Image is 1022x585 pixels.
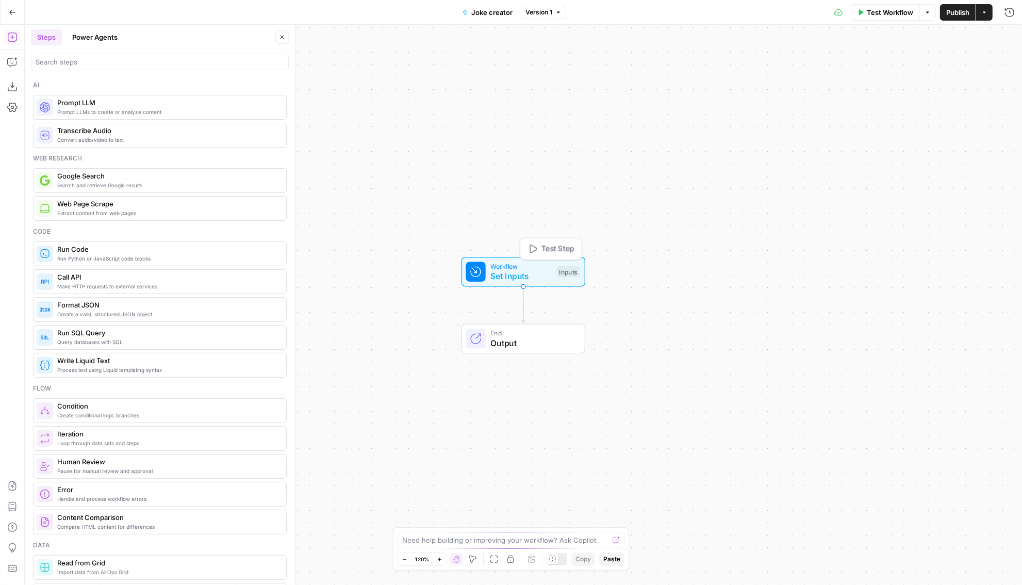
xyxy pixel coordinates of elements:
span: Search and retrieve Google results [57,181,278,189]
span: Query databases with SQL [57,338,278,346]
span: Make HTTP requests to external services [57,282,278,290]
span: Publish [946,7,969,18]
span: Write Liquid Text [57,355,278,366]
span: Workflow [490,261,552,271]
span: Run Python or JavaScript code blocks [57,254,278,263]
span: Loop through data sets and steps [57,439,278,447]
span: Content Comparison [57,512,278,523]
span: Set Inputs [490,270,552,282]
span: Test Step [541,243,574,255]
button: Power Agents [66,29,124,45]
g: Edge from start to end [521,286,525,323]
span: Paste [603,555,620,564]
div: Flow [33,384,287,393]
button: Joke creator [456,4,519,21]
span: Convert audio/video to text [57,136,278,144]
span: Version 1 [525,8,552,17]
button: Test Step [523,241,579,257]
span: Read from Grid [57,558,278,568]
span: Joke creator [471,7,513,18]
button: Version 1 [521,6,566,19]
span: Copy [575,555,591,564]
span: Human Review [57,457,278,467]
div: Ai [33,80,287,90]
span: Process text using Liquid templating syntax [57,366,278,374]
span: Pause for manual review and approval [57,467,278,475]
div: Inputs [557,266,580,278]
span: Error [57,484,278,495]
input: Search steps [36,57,284,67]
span: Call API [57,272,278,282]
span: Compare HTML content for differences [57,523,278,531]
span: Run SQL Query [57,328,278,338]
span: Transcribe Audio [57,125,278,136]
button: Publish [940,4,976,21]
button: Test Workflow [851,4,919,21]
img: vrinnnclop0vshvmafd7ip1g7ohf [40,517,50,527]
span: Output [490,337,574,349]
span: Create conditional logic branches [57,411,278,419]
span: Condition [57,401,278,411]
button: Steps [31,29,62,45]
span: Google Search [57,171,278,181]
span: Web Page Scrape [57,199,278,209]
button: Paste [599,553,624,566]
span: End [490,328,574,338]
span: Extract content from web pages [57,209,278,217]
span: Handle and process workflow errors [57,495,278,503]
span: Prompt LLMs to create or analyze content [57,108,278,116]
span: Prompt LLM [57,98,278,108]
div: Code [33,227,287,236]
div: EndOutput [427,324,619,354]
span: 120% [415,555,429,563]
span: Create a valid, structured JSON object [57,310,278,318]
div: Web research [33,154,287,163]
span: Format JSON [57,300,278,310]
span: Iteration [57,429,278,439]
span: Test Workflow [867,7,913,18]
span: Import data from AirOps Grid [57,568,278,576]
div: WorkflowSet InputsInputsTest Step [427,257,619,287]
span: Run Code [57,244,278,254]
div: Data [33,541,287,550]
button: Copy [571,553,595,566]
